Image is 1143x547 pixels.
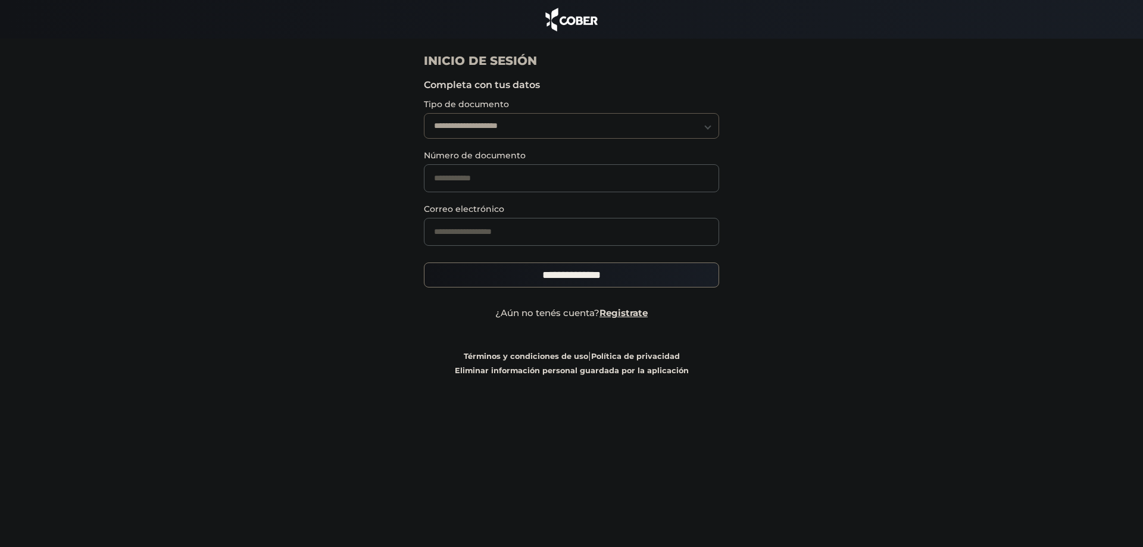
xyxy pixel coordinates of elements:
div: ¿Aún no tenés cuenta? [415,307,729,320]
a: Eliminar información personal guardada por la aplicación [455,366,689,375]
label: Tipo de documento [424,98,720,111]
h1: INICIO DE SESIÓN [424,53,720,68]
img: cober_marca.png [542,6,601,33]
a: Términos y condiciones de uso [464,352,588,361]
a: Política de privacidad [591,352,680,361]
label: Completa con tus datos [424,78,720,92]
div: | [415,349,729,377]
a: Registrate [599,307,648,318]
label: Correo electrónico [424,203,720,215]
label: Número de documento [424,149,720,162]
